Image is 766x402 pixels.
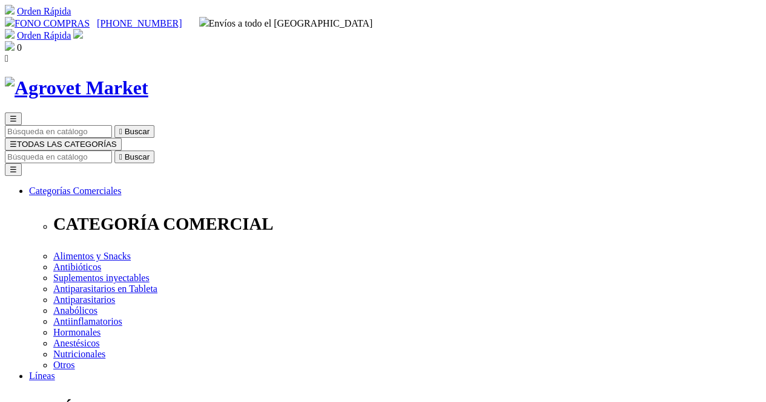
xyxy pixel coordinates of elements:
span: Buscar [125,127,150,136]
a: Categorías Comerciales [29,186,121,196]
input: Buscar [5,125,112,138]
img: shopping-bag.svg [5,41,15,51]
i:  [119,127,122,136]
a: [PHONE_NUMBER] [97,18,182,28]
i:  [5,53,8,63]
a: Alimentos y Snacks [53,251,131,261]
button:  Buscar [114,125,154,138]
p: CATEGORÍA COMERCIAL [53,214,761,234]
input: Buscar [5,151,112,163]
iframe: Brevo live chat [6,271,209,396]
img: user.svg [73,29,83,39]
a: Orden Rápida [17,30,71,41]
img: shopping-cart.svg [5,29,15,39]
a: Antibióticos [53,262,101,272]
button: ☰ [5,112,22,125]
button:  Buscar [114,151,154,163]
a: FONO COMPRAS [5,18,90,28]
img: phone.svg [5,17,15,27]
span: ☰ [10,140,17,149]
i:  [119,152,122,161]
img: Agrovet Market [5,77,148,99]
img: shopping-cart.svg [5,5,15,15]
img: delivery-truck.svg [199,17,209,27]
button: ☰ [5,163,22,176]
a: Orden Rápida [17,6,71,16]
span: Buscar [125,152,150,161]
span: 0 [17,42,22,53]
span: ☰ [10,114,17,123]
span: Envíos a todo el [GEOGRAPHIC_DATA] [199,18,373,28]
button: ☰TODAS LAS CATEGORÍAS [5,138,122,151]
a: Acceda a su cuenta de cliente [73,30,83,41]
